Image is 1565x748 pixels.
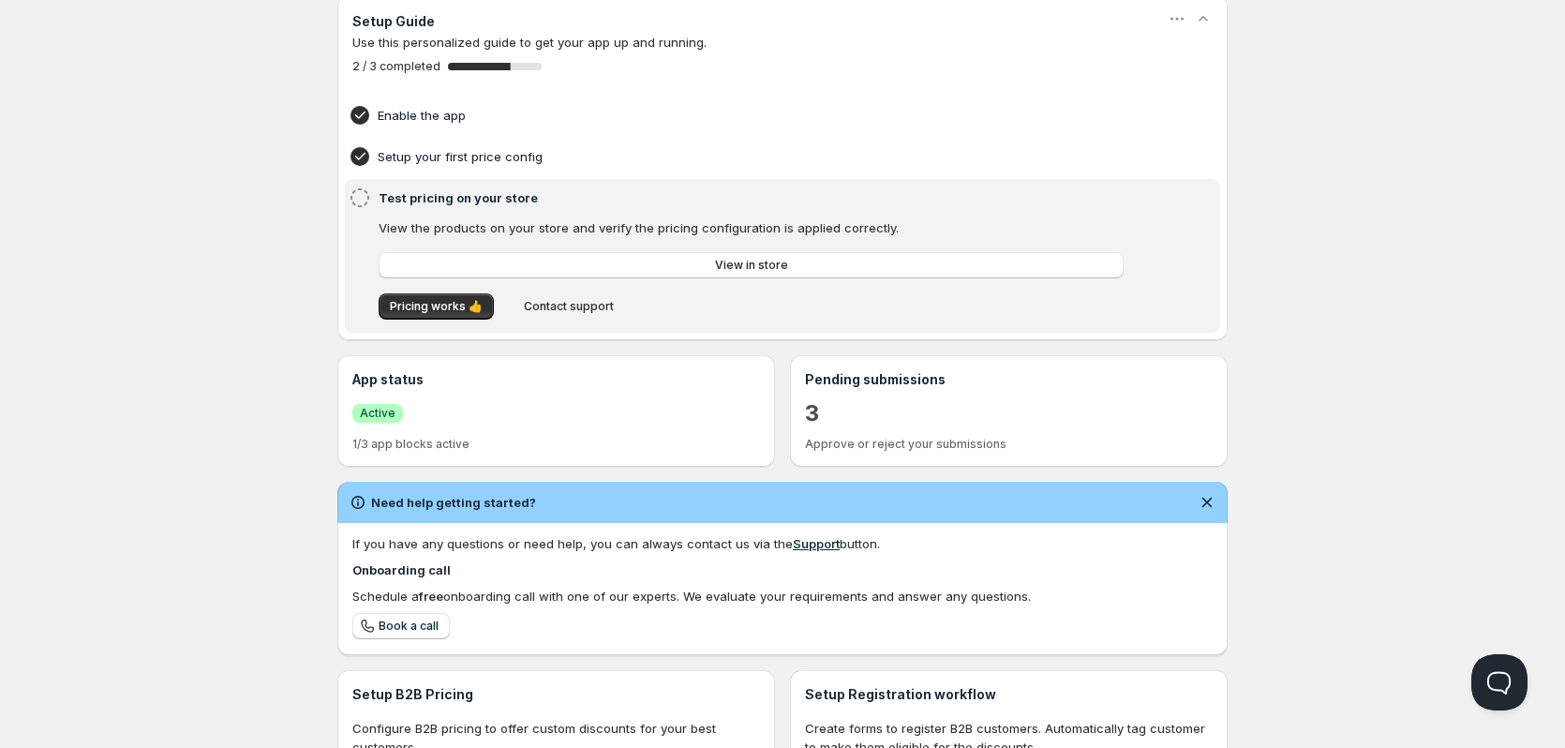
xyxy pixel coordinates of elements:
h4: Onboarding call [352,561,1213,579]
p: View the products on your store and verify the pricing configuration is applied correctly. [379,218,1124,237]
a: Book a call [352,613,450,639]
div: Schedule a onboarding call with one of our experts. We evaluate your requirements and answer any ... [352,587,1213,606]
a: View in store [379,252,1124,278]
a: Support [793,536,840,551]
a: SuccessActive [352,403,403,423]
p: Use this personalized guide to get your app up and running. [352,33,1213,52]
span: Contact support [524,299,614,314]
span: Active [360,406,395,421]
span: 2 / 3 completed [352,59,440,74]
button: Contact support [513,293,625,320]
p: 1/3 app blocks active [352,437,760,452]
iframe: Help Scout Beacon - Open [1471,654,1528,711]
span: Pricing works 👍 [390,299,483,314]
h2: Need help getting started? [371,493,536,512]
h3: Pending submissions [805,370,1213,389]
div: If you have any questions or need help, you can always contact us via the button. [352,534,1213,553]
h4: Enable the app [378,106,1129,125]
h4: Test pricing on your store [379,188,1129,207]
h3: Setup Registration workflow [805,685,1213,704]
h3: Setup Guide [352,12,435,31]
h4: Setup your first price config [378,147,1129,166]
span: View in store [715,258,788,273]
p: Approve or reject your submissions [805,437,1213,452]
button: Dismiss notification [1194,489,1220,516]
h3: Setup B2B Pricing [352,685,760,704]
a: 3 [805,398,819,428]
b: free [419,589,443,604]
h3: App status [352,370,760,389]
button: Pricing works 👍 [379,293,494,320]
span: Book a call [379,619,439,634]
